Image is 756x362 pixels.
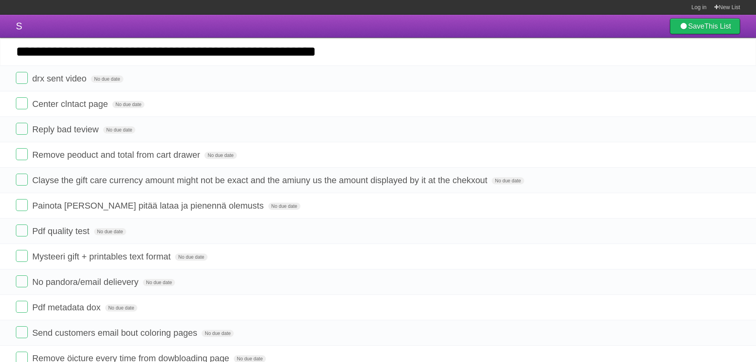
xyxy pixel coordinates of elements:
span: Center clntact page [32,99,110,109]
label: Done [16,174,28,186]
label: Done [16,225,28,236]
label: Done [16,123,28,135]
span: No due date [112,101,144,108]
span: Remove peoduct and total from cart drawer [32,150,202,160]
span: No due date [204,152,237,159]
label: Done [16,250,28,262]
a: SaveThis List [670,18,740,34]
span: Clayse the gift care currency amount might not be exact and the amiuny us the amount displayed by... [32,175,489,185]
label: Done [16,97,28,109]
span: drx sent video [32,74,88,83]
label: Done [16,275,28,287]
span: Pdf quality test [32,226,91,236]
span: Send customers email bout coloring pages [32,328,199,338]
span: Reply bad teview [32,124,101,134]
span: No pandora/email delievery [32,277,140,287]
span: No due date [175,254,207,261]
span: No due date [143,279,175,286]
label: Done [16,199,28,211]
span: No due date [105,304,137,312]
span: No due date [94,228,126,235]
span: Mysteeri gift + printables text format [32,252,173,261]
label: Done [16,326,28,338]
span: S [16,21,22,31]
label: Done [16,148,28,160]
span: Pdf metadata dox [32,302,102,312]
span: No due date [268,203,300,210]
span: No due date [103,126,135,134]
span: No due date [91,75,123,83]
label: Done [16,72,28,84]
label: Done [16,301,28,313]
span: No due date [202,330,234,337]
span: No due date [492,177,524,184]
b: This List [704,22,731,30]
span: Painota [PERSON_NAME] pitää lataa ja pienennä olemusts [32,201,265,211]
